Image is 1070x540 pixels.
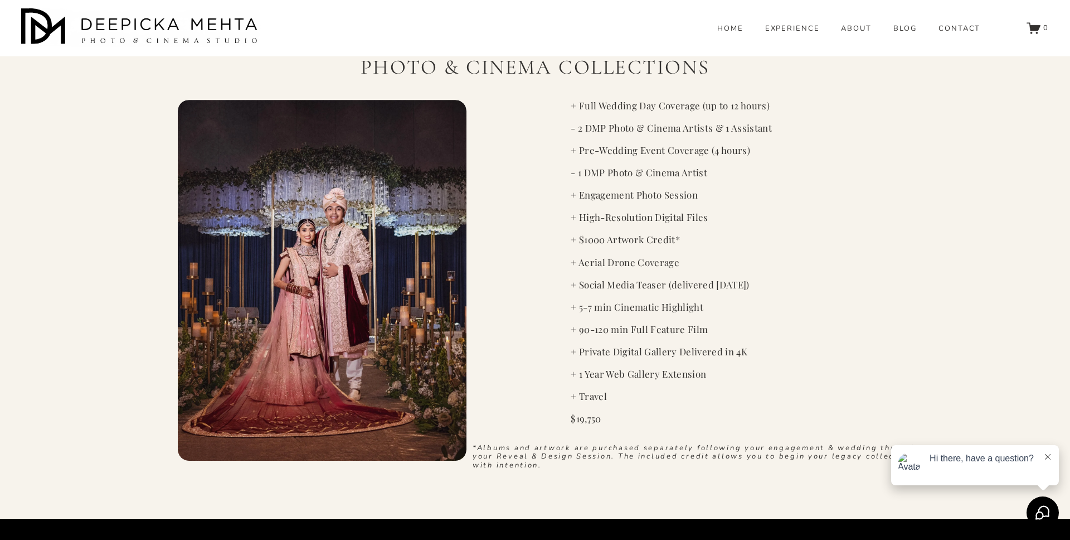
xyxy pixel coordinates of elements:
[571,189,698,201] code: + Engagement Photo Session
[938,24,981,34] a: CONTACT
[571,368,706,380] code: + 1 Year Web Gallery Extension
[571,99,770,112] code: + Full Wedding Day Coverage (up to 12 hours)
[571,345,747,358] code: + Private Digital Gallery Delivered in 4K
[841,24,872,34] a: ABOUT
[571,233,680,245] code: + $1000 Artwork Credit*
[571,301,703,313] code: + 5-7 min Cinematic Highlight
[571,323,708,335] code: + 90-120 min Full Feature Film
[1043,23,1049,33] span: 0
[21,8,261,47] img: Austin Wedding Photographer - Deepicka Mehta Photography &amp; Cinematography
[1027,21,1049,35] a: 0 items in cart
[571,390,607,402] code: + Travel
[571,166,707,179] code: - 1 DMP Photo & Cinema Artist
[571,144,750,156] code: + Pre-Wedding Event Coverage (4 hours)
[243,54,826,80] h2: PHOTO & CINEMA COLLECTIONS
[571,256,679,268] code: + Aerial Drone Coverage
[571,278,750,291] code: + Social Media Teaser (delivered [DATE])
[571,211,708,223] code: + High-Resolution Digital Files
[893,25,917,33] span: BLOG
[571,412,601,425] code: $19,750
[893,24,917,34] a: folder dropdown
[765,24,820,34] a: EXPERIENCE
[473,443,920,470] em: *Albums and artwork are purchased separately following your engagement & wedding through your Rev...
[717,24,743,34] a: HOME
[571,122,772,134] code: - 2 DMP Photo & Cinema Artists & 1 Assistant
